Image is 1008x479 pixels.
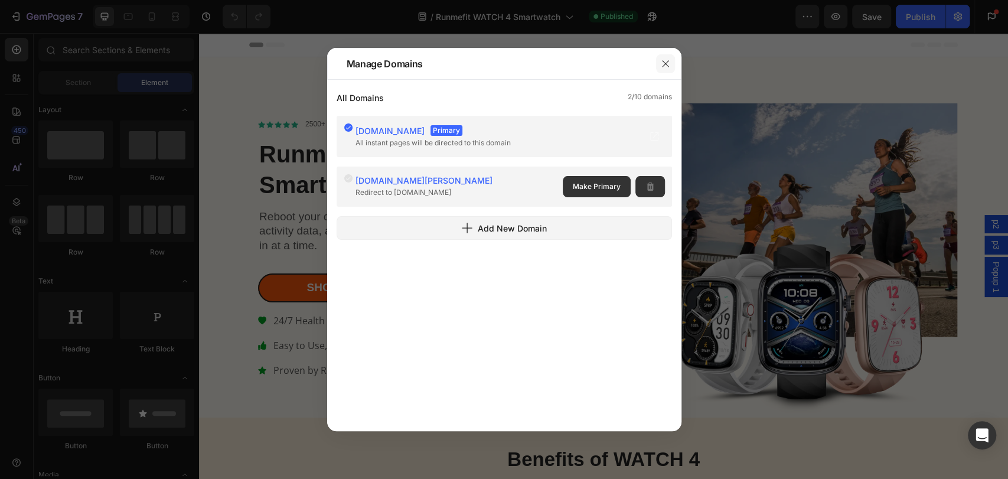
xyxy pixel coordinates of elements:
[60,177,384,220] p: Reboot your day with WATCH 4. AI-guided sleep, accurate activity data, and gentle reminders impro...
[791,187,803,196] span: p2
[106,87,185,96] p: 2500+ Happy Customers
[60,108,273,134] span: Runmefit WATCH 4
[461,222,547,234] div: Add New Domain
[337,92,384,104] div: All Domains
[573,181,621,192] span: Make Primary
[74,305,178,320] p: Easy to Use, Friendly UI
[107,247,169,262] div: Shop Now
[337,216,672,240] button: Add New Domain
[74,281,178,295] p: 24/7 Health Monitoring
[74,330,178,344] p: Proven by Real Users
[791,207,803,217] span: p3
[355,126,425,136] span: [DOMAIN_NAME]
[59,240,218,269] a: Shop Now
[791,229,803,259] span: Popup 1
[355,188,451,197] span: Redirect to [DOMAIN_NAME]
[563,176,631,197] button: Make Primary
[60,139,204,165] span: Smart Watch
[430,125,462,136] span: Primary
[628,92,672,104] span: 2/10 domains
[345,31,464,53] img: Runmefit_logo_without_background_f1fea686-c377-4911-b841-5ca3748bf83c.png
[444,70,758,384] img: gempages_581000803754443689-f6d9f0df-d433-4c32-997a-9439e246e2f1.webp
[355,175,492,185] span: [DOMAIN_NAME][PERSON_NAME]
[968,421,996,449] div: Open Intercom Messenger
[347,57,423,71] div: Manage Domains
[50,413,759,441] h2: Benefits of WATCH 4
[355,138,511,147] span: All instant pages will be directed to this domain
